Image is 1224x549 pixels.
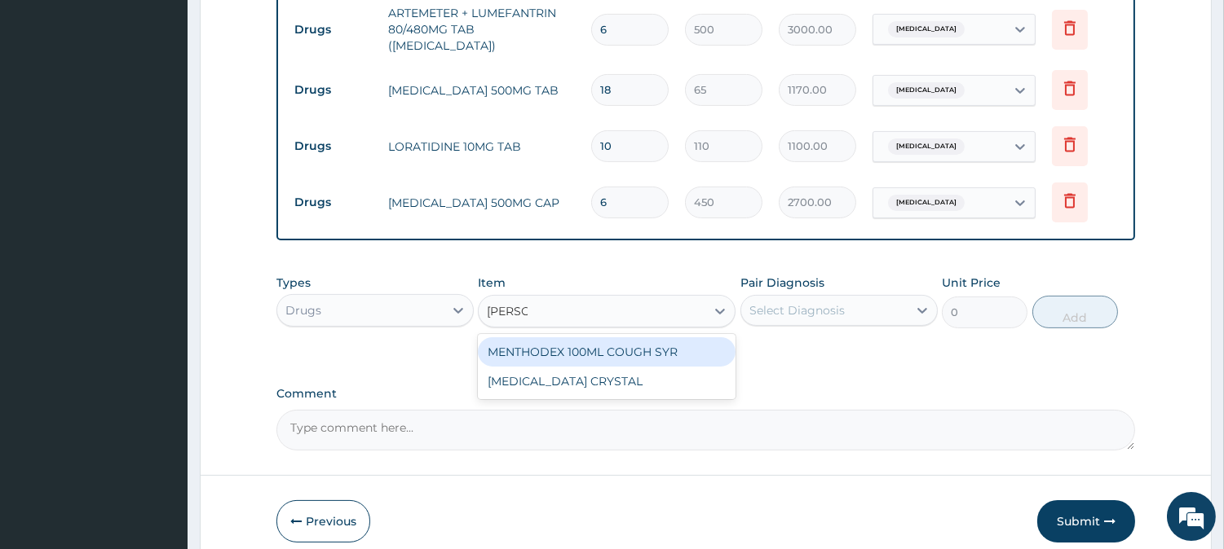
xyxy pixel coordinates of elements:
td: LORATIDINE 10MG TAB [380,130,583,163]
span: [MEDICAL_DATA] [888,195,965,211]
div: Drugs [285,302,321,318]
td: Drugs [286,15,380,45]
label: Comment [276,387,1135,401]
textarea: Type your message and hit 'Enter' [8,371,311,428]
div: [MEDICAL_DATA] CRYSTAL [478,367,736,396]
label: Item [478,274,506,291]
label: Unit Price [942,274,1001,291]
span: [MEDICAL_DATA] [888,138,965,155]
button: Submit [1037,500,1135,542]
span: [MEDICAL_DATA] [888,21,965,37]
div: Select Diagnosis [749,302,845,318]
td: Drugs [286,75,380,105]
td: [MEDICAL_DATA] 500MG CAP [380,187,583,219]
td: Drugs [286,187,380,217]
label: Types [276,276,311,290]
div: Chat with us now [85,91,274,112]
td: Drugs [286,131,380,161]
button: Add [1032,296,1118,328]
span: [MEDICAL_DATA] [888,82,965,99]
div: Minimize live chat window [267,8,307,47]
span: We're online! [95,169,225,333]
div: MENTHODEX 100ML COUGH SYR [478,337,736,367]
button: Previous [276,500,370,542]
label: Pair Diagnosis [740,274,824,291]
img: d_794563401_company_1708531726252_794563401 [30,81,66,122]
td: [MEDICAL_DATA] 500MG TAB [380,74,583,107]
